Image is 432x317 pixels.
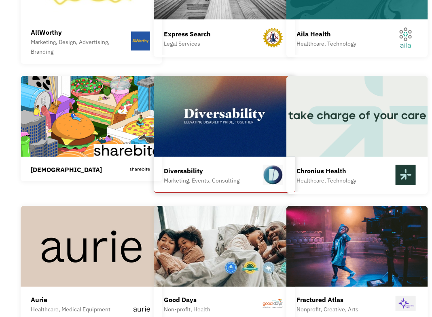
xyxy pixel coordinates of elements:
[164,304,210,314] div: Non-profit, Health
[31,27,129,37] div: AllWorthy
[31,37,129,57] div: Marketing, Design, Advertising, Branding
[164,29,211,39] div: Express Search
[154,76,295,193] a: DiversabilityMarketing, Events, Consulting
[296,39,356,48] div: Healthcare, Technology
[21,76,162,182] a: [DEMOGRAPHIC_DATA]
[296,166,356,176] div: Chronius Health
[31,165,102,174] div: [DEMOGRAPHIC_DATA]
[164,39,211,48] div: Legal Services
[296,176,356,185] div: Healthcare, Technology
[164,176,239,185] div: Marketing, Events, Consulting
[164,295,210,304] div: Good Days
[296,304,358,314] div: Nonprofit, Creative, Arts
[31,295,131,304] div: Aurie
[286,76,428,194] a: Chronius HealthHealthcare, Technology
[296,29,356,39] div: Aila Health
[164,166,239,176] div: Diversability
[296,295,358,304] div: Fractured Atlas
